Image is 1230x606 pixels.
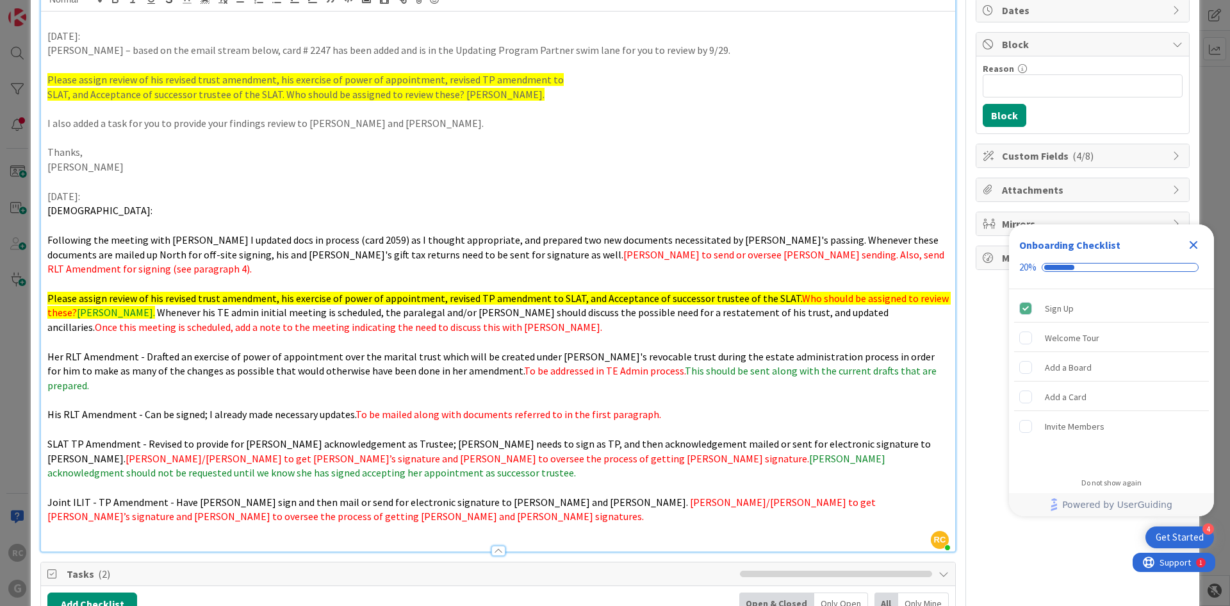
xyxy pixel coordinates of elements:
span: SLAT TP Amendment - Revised to provide for [PERSON_NAME] acknowledgement as Trustee; [PERSON_NAME... [47,437,933,465]
div: Add a Card is incomplete. [1014,383,1209,411]
div: 1 [67,5,70,15]
div: Invite Members [1045,419,1104,434]
span: RC [931,531,949,549]
span: Metrics [1002,250,1166,265]
div: Welcome Tour [1045,330,1099,346]
div: Open Get Started checklist, remaining modules: 4 [1145,526,1214,548]
span: Block [1002,37,1166,52]
span: Attachments [1002,182,1166,198]
span: [PERSON_NAME]/[PERSON_NAME] to get [PERSON_NAME]’s signature and [PERSON_NAME] to oversee the pro... [47,496,878,523]
span: His RLT Amendment - Can be signed; I already made necessary updates. [47,408,356,421]
span: Her RLT Amendment - Drafted an exercise of power of appointment over the marital trust which will... [47,350,937,378]
div: 4 [1202,523,1214,535]
div: Add a Board is incomplete. [1014,353,1209,382]
span: Support [27,2,58,17]
span: Dates [1002,3,1166,18]
span: To be addressed in TE Admin process. [524,364,685,377]
span: Once this meeting is scheduled, add a note to the meeting indicating the need to discuss this wit... [95,321,602,333]
p: [DATE]: [47,29,949,44]
div: Sign Up [1045,301,1074,316]
span: Joint ILIT - TP Amendment - Have [PERSON_NAME] sign and then mail or send for electronic signatur... [47,496,688,509]
p: [DATE]: [47,189,949,204]
span: Who should be assigned to review these? [47,292,951,319]
span: [PERSON_NAME]. [77,306,155,319]
div: 20% [1019,262,1037,273]
span: Tasks [67,566,734,582]
span: ( 4/8 ) [1072,149,1094,162]
div: Close Checklist [1183,235,1204,255]
span: ( 2 ) [98,568,110,580]
button: Block [983,104,1026,127]
div: Add a Card [1045,389,1086,405]
span: Mirrors [1002,216,1166,231]
div: Invite Members is incomplete. [1014,412,1209,441]
span: Powered by UserGuiding [1062,497,1172,512]
div: Sign Up is complete. [1014,294,1209,323]
div: Welcome Tour is incomplete. [1014,324,1209,352]
span: Whenever his TE admin initial meeting is scheduled, the paralegal and/or [PERSON_NAME] should dis... [47,306,890,333]
p: I also added a task for you to provide your findings review to [PERSON_NAME] and [PERSON_NAME]. [47,116,949,131]
span: This should be sent along with the current drafts that are prepared. [47,364,939,392]
div: Footer [1009,493,1214,516]
p: [PERSON_NAME] – based on the email stream below, card # 2247 has been added and is in the Updatin... [47,43,949,58]
span: Please assign review of his revised trust amendment, his exercise of power of appointment, revise... [47,73,564,86]
p: [PERSON_NAME] [47,160,949,174]
div: Get Started [1156,531,1204,544]
div: Add a Board [1045,360,1092,375]
div: Onboarding Checklist [1019,237,1120,253]
a: Powered by UserGuiding [1015,493,1208,516]
div: Checklist Container [1009,224,1214,516]
span: Following the meeting with [PERSON_NAME] I updated docs in process (card 2059) as I thought appro... [47,233,940,261]
label: Reason [983,63,1014,74]
div: Do not show again [1081,478,1142,488]
span: SLAT, and Acceptance of successor trustee of the SLAT. Who should be assigned to review these? [P... [47,88,545,101]
div: Checklist progress: 20% [1019,262,1204,273]
div: Checklist items [1009,289,1214,469]
span: [DEMOGRAPHIC_DATA]: [47,204,152,217]
p: Thanks, [47,145,949,160]
span: Custom Fields [1002,148,1166,164]
span: Please assign review of his revised trust amendment, his exercise of power of appointment, revise... [47,292,802,305]
span: [PERSON_NAME]/[PERSON_NAME] to get [PERSON_NAME]’s signature and [PERSON_NAME] to oversee the pro... [126,452,809,465]
span: To be mailed along with documents referred to in the first paragraph. [356,408,661,421]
